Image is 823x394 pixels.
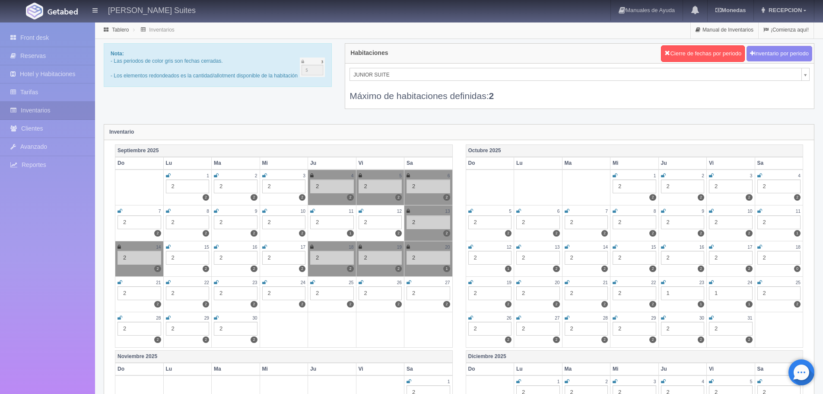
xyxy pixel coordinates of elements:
[445,245,450,250] small: 20
[212,363,260,375] th: Ma
[661,45,745,62] button: Cierre de fechas por periodo
[514,157,562,170] th: Lu
[654,209,656,214] small: 8
[565,215,608,229] div: 2
[794,266,801,272] label: 0
[610,157,659,170] th: Mi
[747,316,752,320] small: 31
[108,4,196,15] h4: [PERSON_NAME] Suites
[750,379,753,384] small: 5
[466,350,803,363] th: Diciembre 2025
[347,266,353,272] label: 2
[610,363,659,375] th: Mi
[163,157,212,170] th: Lu
[166,322,210,336] div: 2
[310,179,354,193] div: 2
[251,336,257,343] label: 2
[565,286,608,300] div: 2
[262,215,306,229] div: 2
[757,286,801,300] div: 2
[514,363,562,375] th: Lu
[516,286,560,300] div: 2
[468,251,512,265] div: 2
[214,251,257,265] div: 2
[557,379,560,384] small: 1
[359,215,402,229] div: 2
[747,209,752,214] small: 10
[709,179,753,193] div: 2
[166,215,210,229] div: 2
[746,194,752,201] label: 2
[605,379,608,384] small: 2
[654,173,656,178] small: 1
[661,322,705,336] div: 2
[746,230,752,237] label: 2
[347,230,353,237] label: 1
[601,336,608,343] label: 2
[698,266,704,272] label: 2
[699,245,704,250] small: 16
[505,230,512,237] label: 2
[252,245,257,250] small: 16
[505,266,512,272] label: 1
[516,322,560,336] div: 2
[715,7,746,13] b: Monedas
[489,91,494,101] b: 2
[214,322,257,336] div: 2
[466,144,803,157] th: Octubre 2025
[651,316,656,320] small: 29
[203,301,209,308] label: 2
[351,173,354,178] small: 4
[163,363,212,375] th: Lu
[301,245,305,250] small: 17
[565,251,608,265] div: 2
[166,251,210,265] div: 2
[443,301,450,308] label: 2
[353,68,798,81] span: JUNIOR SUITE
[399,173,402,178] small: 5
[507,280,512,285] small: 19
[204,316,209,320] small: 29
[347,194,353,201] label: 2
[709,215,753,229] div: 2
[709,322,753,336] div: 2
[252,316,257,320] small: 30
[395,266,402,272] label: 2
[407,179,450,193] div: 2
[443,194,450,201] label: 2
[707,363,755,375] th: Vi
[350,50,388,56] h4: Habitaciones
[308,157,356,170] th: Ju
[555,245,559,250] small: 13
[262,251,306,265] div: 2
[601,266,608,272] label: 2
[757,251,801,265] div: 2
[654,379,656,384] small: 3
[154,301,161,308] label: 2
[557,209,560,214] small: 6
[750,173,753,178] small: 3
[759,22,813,38] a: ¡Comienza aquí!
[214,215,257,229] div: 2
[698,194,704,201] label: 2
[48,8,78,15] img: Getabed
[698,336,704,343] label: 2
[649,301,656,308] label: 2
[562,157,610,170] th: Ma
[603,280,608,285] small: 21
[755,157,803,170] th: Sa
[255,173,257,178] small: 2
[766,7,802,13] span: RECEPCION
[299,301,305,308] label: 2
[553,336,559,343] label: 2
[350,68,810,81] a: JUNIOR SUITE
[207,209,209,214] small: 8
[407,251,450,265] div: 2
[156,280,161,285] small: 21
[26,3,43,19] img: Getabed
[757,179,801,193] div: 2
[601,301,608,308] label: 2
[698,301,704,308] label: 1
[260,157,308,170] th: Mi
[347,301,353,308] label: 2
